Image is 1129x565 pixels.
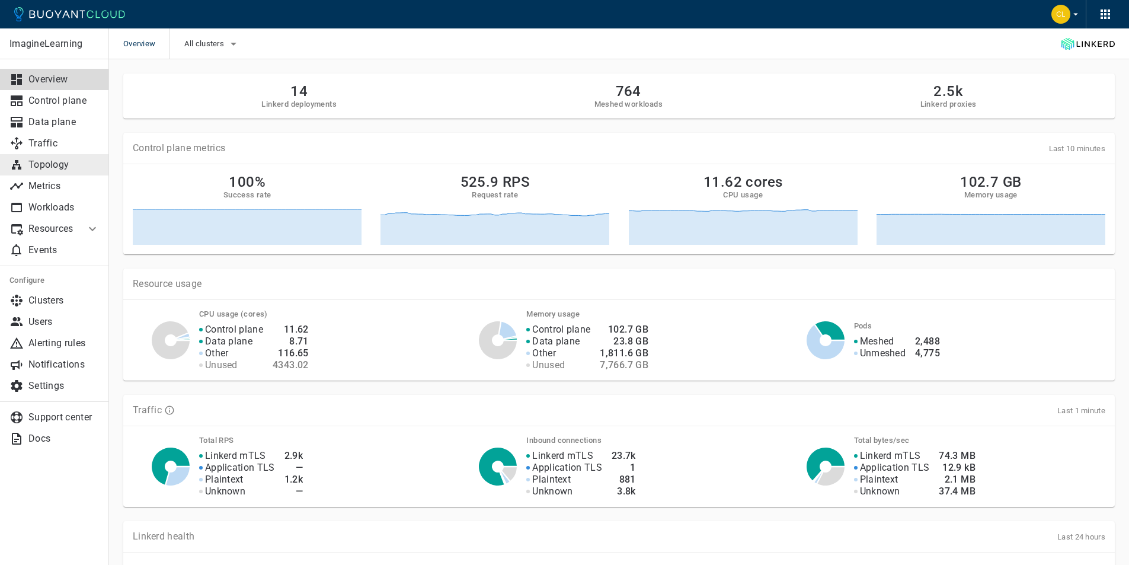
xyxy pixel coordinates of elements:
h4: 37.4 MB [939,486,976,497]
p: Alerting rules [28,337,100,349]
p: Application TLS [205,462,275,474]
h4: 8.71 [273,336,309,347]
h5: Meshed workloads [594,100,663,109]
p: Linkerd mTLS [532,450,593,462]
p: Control plane [205,324,263,336]
p: ImagineLearning [9,38,99,50]
a: 100%Success rate [133,174,362,245]
h4: 2.9k [284,450,303,462]
h2: 764 [594,83,663,100]
h4: 116.65 [273,347,309,359]
p: Control plane metrics [133,142,225,154]
h2: 100% [229,174,266,190]
h4: 4,775 [915,347,940,359]
p: Other [205,347,229,359]
p: Unknown [205,486,245,497]
h2: 102.7 GB [960,174,1021,190]
p: Resource usage [133,278,1105,290]
p: Other [532,347,556,359]
p: Resources [28,223,76,235]
p: Notifications [28,359,100,371]
p: Docs [28,433,100,445]
span: Last 1 minute [1057,406,1105,415]
p: Clusters [28,295,100,307]
h4: 1,811.6 GB [600,347,648,359]
p: Unmeshed [860,347,906,359]
h4: — [284,486,303,497]
span: Last 10 minutes [1049,144,1106,153]
p: Plaintext [860,474,898,486]
h4: 1.2k [284,474,303,486]
p: Control plane [28,95,100,107]
p: Linkerd mTLS [205,450,266,462]
p: Settings [28,380,100,392]
p: Unused [532,359,565,371]
h4: 2.1 MB [939,474,976,486]
p: Data plane [532,336,580,347]
h5: Linkerd deployments [261,100,337,109]
h5: CPU usage [723,190,763,200]
h5: Request rate [472,190,518,200]
h4: 3.8k [612,486,636,497]
h5: Memory usage [964,190,1018,200]
p: Data plane [205,336,252,347]
p: Application TLS [532,462,602,474]
p: Unknown [532,486,573,497]
a: 11.62 coresCPU usage [629,174,858,245]
img: Changsi Liu [1051,5,1070,24]
span: Last 24 hours [1057,532,1105,541]
h4: 74.3 MB [939,450,976,462]
span: All clusters [184,39,226,49]
p: Data plane [28,116,100,128]
h4: — [284,462,303,474]
a: 525.9 RPSRequest rate [380,174,609,245]
p: Unknown [860,486,900,497]
h2: 525.9 RPS [460,174,530,190]
p: Users [28,316,100,328]
p: Overview [28,74,100,85]
p: Workloads [28,202,100,213]
p: Control plane [532,324,590,336]
h4: 881 [612,474,636,486]
h4: 11.62 [273,324,309,336]
h4: 2,488 [915,336,940,347]
h4: 23.8 GB [600,336,648,347]
p: Topology [28,159,100,171]
h4: 7,766.7 GB [600,359,648,371]
h5: Configure [9,276,100,285]
p: Unused [205,359,238,371]
svg: TLS data is compiled from traffic seen by Linkerd proxies. RPS and TCP bytes reflect both inbound... [164,405,175,416]
h4: 1 [612,462,636,474]
p: Traffic [28,138,100,149]
h5: Success rate [223,190,271,200]
p: Metrics [28,180,100,192]
h2: 14 [261,83,337,100]
h2: 11.62 cores [703,174,782,190]
p: Events [28,244,100,256]
h4: 4343.02 [273,359,309,371]
p: Plaintext [205,474,244,486]
p: Traffic [133,404,162,416]
p: Linkerd mTLS [860,450,921,462]
h4: 102.7 GB [600,324,648,336]
h4: 12.9 kB [939,462,976,474]
button: All clusters [184,35,241,53]
a: 102.7 GBMemory usage [877,174,1105,245]
p: Plaintext [532,474,571,486]
p: Linkerd health [133,531,194,542]
span: Overview [123,28,169,59]
p: Support center [28,411,100,423]
p: Application TLS [860,462,930,474]
h5: Linkerd proxies [920,100,977,109]
h4: 23.7k [612,450,636,462]
h2: 2.5k [920,83,977,100]
p: Meshed [860,336,894,347]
